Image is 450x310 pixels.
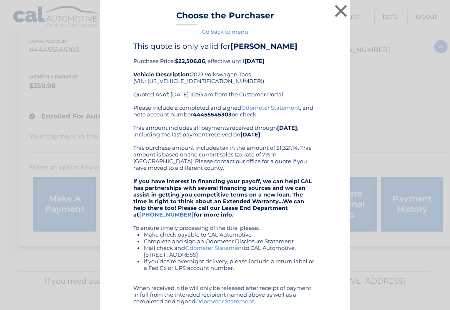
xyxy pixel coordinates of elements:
div: Purchase Price: , effective until 2023 Volkswagen Taos (VIN: [US_VEHICLE_IDENTIFICATION_NUMBER]) ... [133,42,317,104]
b: [PERSON_NAME] [230,42,297,51]
li: Complete and sign an Odometer Disclosure Statement [144,238,317,244]
h4: This quote is only valid for [133,42,317,51]
b: $22,506.86 [175,58,205,64]
li: Mail check and to CAL Automotive, [STREET_ADDRESS] [144,244,317,258]
a: Odometer Statement [185,244,244,251]
strong: Vehicle Description: [133,71,191,78]
button: × [332,3,349,19]
b: [DATE] [277,124,297,131]
li: Make check payable to CAL Automotive [144,231,317,238]
a: Go back to menu [202,28,248,35]
strong: If you have interest in financing your payoff, we can help! CAL has partnerships with several fin... [133,178,312,218]
li: If you desire overnight delivery, please include a return label or a Fed Ex or UPS account number. [144,258,317,271]
b: [DATE] [240,131,260,138]
h3: Choose the Purchaser [176,10,274,25]
a: [PHONE_NUMBER] [139,211,194,218]
b: 44455545303 [193,111,232,118]
a: Odometer Statement [241,104,300,111]
b: [DATE] [245,58,265,64]
a: Odometer Statement [195,298,254,305]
